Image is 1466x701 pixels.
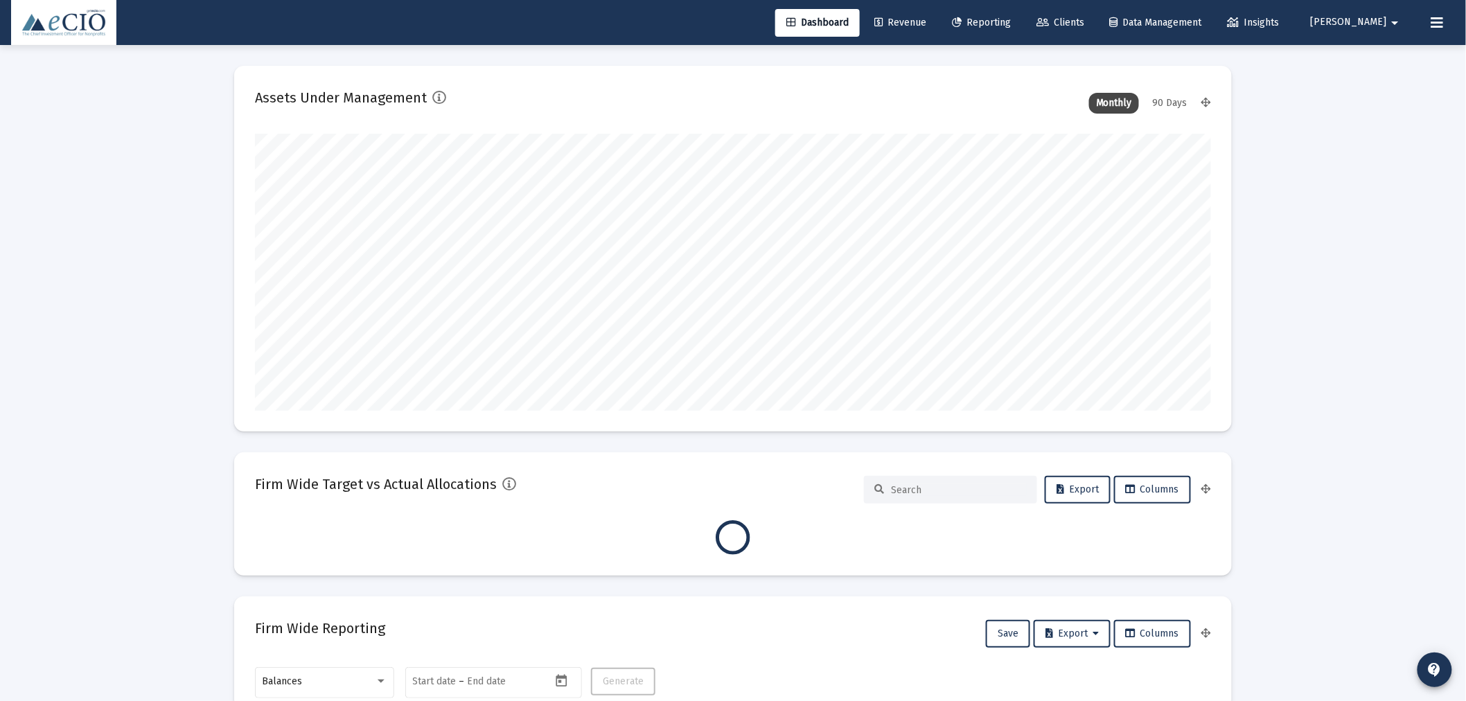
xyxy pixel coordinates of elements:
[1146,93,1194,114] div: 90 Days
[1034,620,1111,648] button: Export
[1228,17,1280,28] span: Insights
[998,628,1018,639] span: Save
[591,668,655,695] button: Generate
[255,617,385,639] h2: Firm Wide Reporting
[1217,9,1291,37] a: Insights
[1294,8,1420,36] button: [PERSON_NAME]
[786,17,849,28] span: Dashboard
[1114,476,1191,504] button: Columns
[1025,9,1095,37] a: Clients
[255,473,497,495] h2: Firm Wide Target vs Actual Allocations
[1036,17,1084,28] span: Clients
[1089,93,1139,114] div: Monthly
[1045,476,1111,504] button: Export
[775,9,860,37] a: Dashboard
[1387,9,1404,37] mat-icon: arrow_drop_down
[986,620,1030,648] button: Save
[863,9,937,37] a: Revenue
[1045,628,1099,639] span: Export
[459,676,465,687] span: –
[891,484,1027,496] input: Search
[1099,9,1213,37] a: Data Management
[1126,628,1179,639] span: Columns
[1126,483,1179,495] span: Columns
[21,9,106,37] img: Dashboard
[603,675,644,687] span: Generate
[263,675,303,687] span: Balances
[941,9,1022,37] a: Reporting
[874,17,926,28] span: Revenue
[952,17,1011,28] span: Reporting
[255,87,427,109] h2: Assets Under Management
[1110,17,1202,28] span: Data Management
[1427,662,1443,678] mat-icon: contact_support
[1057,483,1099,495] span: Export
[468,676,534,687] input: End date
[1114,620,1191,648] button: Columns
[1311,17,1387,28] span: [PERSON_NAME]
[413,676,457,687] input: Start date
[551,671,572,691] button: Open calendar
